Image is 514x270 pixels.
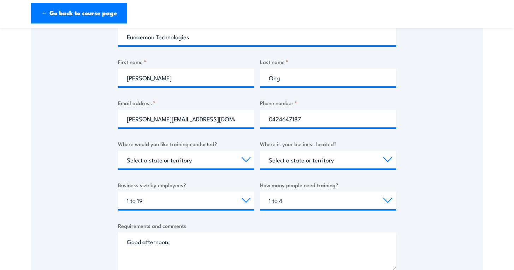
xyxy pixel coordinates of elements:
[31,3,127,24] a: ← Go back to course page
[118,99,254,107] label: Email address
[118,140,254,148] label: Where would you like training conducted?
[260,99,396,107] label: Phone number
[260,140,396,148] label: Where is your business located?
[118,58,254,66] label: First name
[118,181,254,189] label: Business size by employees?
[260,58,396,66] label: Last name
[260,181,396,189] label: How many people need training?
[118,222,396,230] label: Requirements and comments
